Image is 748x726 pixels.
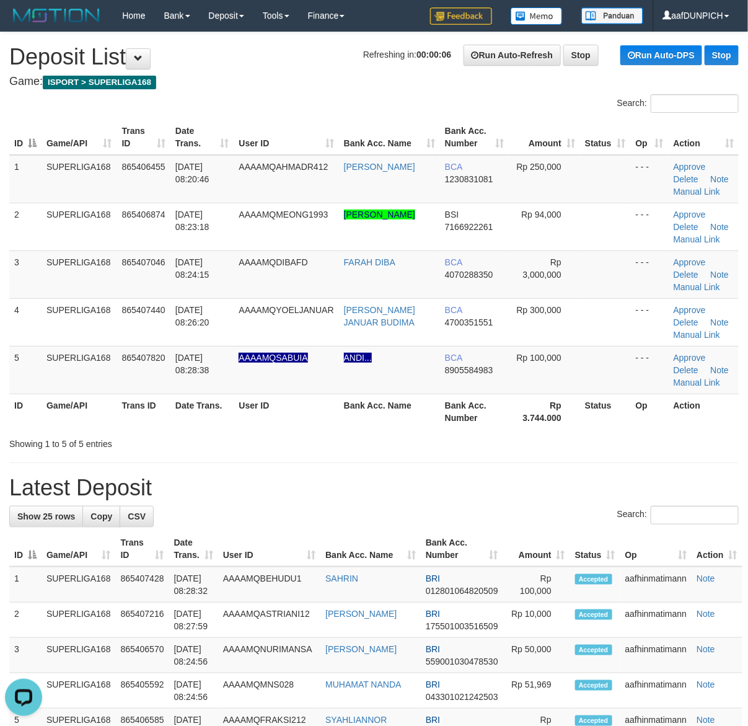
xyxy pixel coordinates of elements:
[711,317,729,327] a: Note
[175,257,209,280] span: [DATE] 08:24:15
[128,511,146,521] span: CSV
[674,174,698,184] a: Delete
[344,353,372,363] a: ANDI...
[521,210,561,219] span: Rp 94,000
[17,511,75,521] span: Show 25 rows
[9,6,103,25] img: MOTION_logo.png
[218,603,320,638] td: AAAAMQASTRIANI12
[169,673,218,709] td: [DATE] 08:24:56
[9,76,739,88] h4: Game:
[517,353,561,363] span: Rp 100,000
[117,394,170,429] th: Trans ID
[421,531,503,567] th: Bank Acc. Number: activate to sort column ascending
[175,162,209,184] span: [DATE] 08:20:46
[426,715,440,725] span: BRI
[9,45,739,69] h1: Deposit List
[503,603,570,638] td: Rp 10,000
[234,394,338,429] th: User ID
[711,174,729,184] a: Note
[116,673,169,709] td: 865405592
[9,506,83,527] a: Show 25 rows
[344,257,395,267] a: FARAH DIBA
[445,174,493,184] span: Copy 1230831081 to clipboard
[674,330,721,340] a: Manual Link
[674,222,698,232] a: Delete
[426,573,440,583] span: BRI
[445,210,459,219] span: BSI
[651,506,739,525] input: Search:
[339,394,440,429] th: Bank Acc. Name
[697,609,715,619] a: Note
[503,638,570,673] td: Rp 50,000
[674,210,706,219] a: Approve
[218,673,320,709] td: AAAAMQMNS028
[575,680,612,691] span: Accepted
[426,644,440,654] span: BRI
[42,155,117,203] td: SUPERLIGA168
[9,298,42,346] td: 4
[9,155,42,203] td: 1
[631,203,669,250] td: - - -
[581,7,643,24] img: panduan.png
[9,567,42,603] td: 1
[440,120,509,155] th: Bank Acc. Number: activate to sort column ascending
[617,94,739,113] label: Search:
[575,574,612,585] span: Accepted
[426,692,498,702] span: Copy 043301021242503 to clipboard
[445,222,493,232] span: Copy 7166922261 to clipboard
[122,257,165,267] span: 865407046
[620,45,702,65] a: Run Auto-DPS
[674,378,721,387] a: Manual Link
[9,531,42,567] th: ID: activate to sort column descending
[169,567,218,603] td: [DATE] 08:28:32
[344,210,415,219] a: [PERSON_NAME]
[9,203,42,250] td: 2
[42,250,117,298] td: SUPERLIGA168
[320,531,421,567] th: Bank Acc. Name: activate to sort column ascending
[674,305,706,315] a: Approve
[523,257,561,280] span: Rp 3,000,000
[426,586,498,596] span: Copy 012801064820509 to clipboard
[674,162,706,172] a: Approve
[620,567,692,603] td: aafhinmatimann
[503,531,570,567] th: Amount: activate to sort column ascending
[169,531,218,567] th: Date Trans.: activate to sort column ascending
[674,270,698,280] a: Delete
[445,365,493,375] span: Copy 8905584983 to clipboard
[42,603,116,638] td: SUPERLIGA168
[697,680,715,689] a: Note
[711,365,729,375] a: Note
[697,715,715,725] a: Note
[445,305,462,315] span: BCA
[570,531,620,567] th: Status: activate to sort column ascending
[9,433,302,450] div: Showing 1 to 5 of 5 entries
[325,573,358,583] a: SAHRIN
[122,305,165,315] span: 865407440
[42,394,117,429] th: Game/API
[445,270,493,280] span: Copy 4070288350 to clipboard
[9,638,42,673] td: 3
[9,603,42,638] td: 2
[575,645,612,655] span: Accepted
[575,715,612,726] span: Accepted
[122,210,165,219] span: 865406874
[42,638,116,673] td: SUPERLIGA168
[122,353,165,363] span: 865407820
[170,394,234,429] th: Date Trans.
[239,210,328,219] span: AAAAMQMEONG1993
[620,603,692,638] td: aafhinmatimann
[175,353,209,375] span: [DATE] 08:28:38
[42,673,116,709] td: SUPERLIGA168
[344,305,415,327] a: [PERSON_NAME] JANUAR BUDIMA
[517,162,561,172] span: Rp 250,000
[9,673,42,709] td: 4
[517,305,561,315] span: Rp 300,000
[169,603,218,638] td: [DATE] 08:27:59
[620,638,692,673] td: aafhinmatimann
[651,94,739,113] input: Search:
[426,621,498,631] span: Copy 175501003516509 to clipboard
[631,394,669,429] th: Op
[631,155,669,203] td: - - -
[674,282,721,292] a: Manual Link
[325,609,397,619] a: [PERSON_NAME]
